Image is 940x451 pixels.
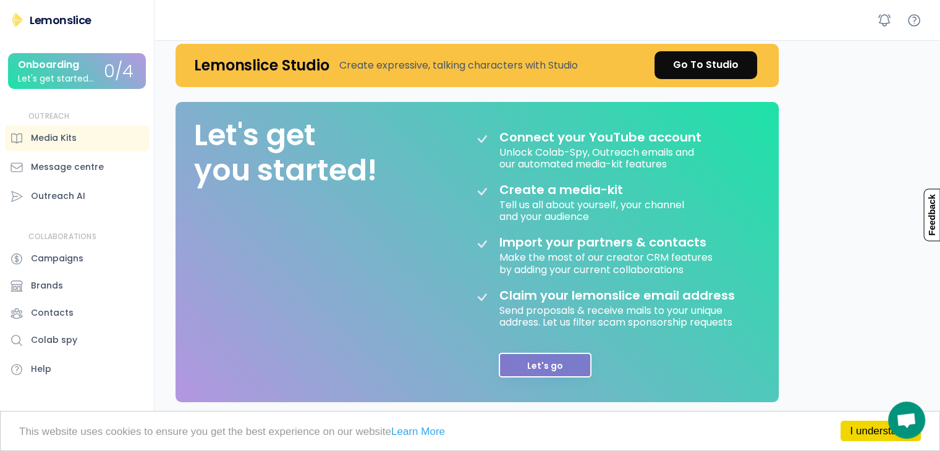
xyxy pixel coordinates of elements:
div: OUTREACH [28,111,70,122]
a: Go To Studio [654,51,757,79]
p: This website uses cookies to ensure you get the best experience on our website [19,426,921,437]
div: Campaigns [31,252,83,265]
div: Outreach AI [31,190,85,203]
button: Let's go [499,353,591,377]
div: Tell us all about yourself, your channel and your audience [499,197,687,222]
div: Make the most of our creator CRM features by adding your current collaborations [499,250,715,275]
div: Create a media-kit [499,182,654,197]
div: Let's get you started! [194,117,377,188]
div: Claim your lemonslice email address [499,288,735,303]
div: Lemonslice [30,12,91,28]
div: Send proposals & receive mails to your unique address. Let us filter scam sponsorship requests [499,303,747,328]
img: Lemonslice [10,12,25,27]
div: คำแนะนำเมื่อวางเมาส์เหนือปุ่มเปิด [888,402,925,439]
a: I understand! [840,421,921,441]
div: Help [31,363,51,376]
div: Let's get started... [18,74,94,83]
div: Message centre [31,161,104,174]
div: Brands [31,279,63,292]
div: COLLABORATIONS [28,232,96,242]
div: Media Kits [31,132,77,145]
a: Learn More [391,426,445,437]
div: Create expressive, talking characters with Studio [339,58,578,73]
h4: Lemonslice Studio [194,56,329,75]
div: Onboarding [18,59,79,70]
div: Contacts [31,306,74,319]
div: Connect your YouTube account [499,130,701,145]
div: Go To Studio [673,57,739,72]
div: Unlock Colab-Spy, Outreach emails and our automated media-kit features [499,145,697,170]
div: Import your partners & contacts [499,235,706,250]
div: 0/4 [104,62,133,82]
div: Colab spy [31,334,77,347]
